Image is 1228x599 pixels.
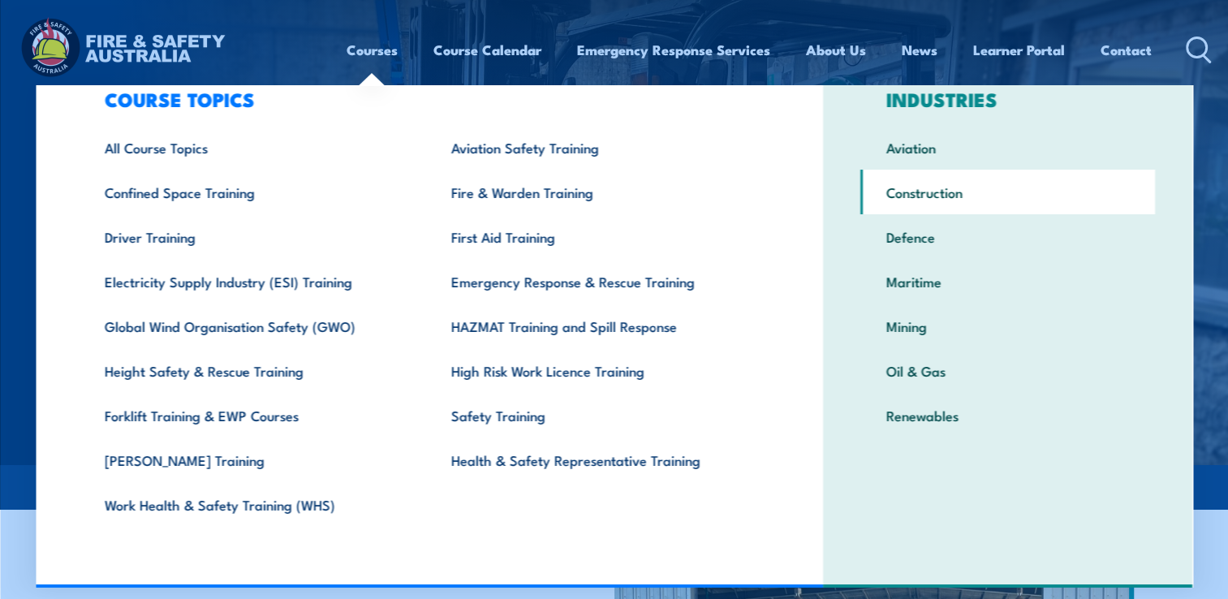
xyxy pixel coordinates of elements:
a: All Course Topics [79,125,425,170]
a: Emergency Response Services [577,28,770,71]
a: High Risk Work Licence Training [425,348,772,393]
a: Aviation Safety Training [425,125,772,170]
a: Oil & Gas [860,348,1155,393]
a: News [902,28,937,71]
a: Maritime [860,259,1155,304]
a: [PERSON_NAME] Training [79,437,425,482]
a: First Aid Training [425,214,772,259]
a: Electricity Supply Industry (ESI) Training [79,259,425,304]
a: Learner Portal [973,28,1065,71]
a: Work Health & Safety Training (WHS) [79,482,425,527]
a: Forklift Training & EWP Courses [79,393,425,437]
a: HAZMAT Training and Spill Response [425,304,772,348]
a: Mining [860,304,1155,348]
a: Renewables [860,393,1155,437]
a: About Us [806,28,866,71]
a: Height Safety & Rescue Training [79,348,425,393]
a: Emergency Response & Rescue Training [425,259,772,304]
a: Courses [347,28,398,71]
a: Global Wind Organisation Safety (GWO) [79,304,425,348]
a: Course Calendar [433,28,541,71]
a: Confined Space Training [79,170,425,214]
a: Defence [860,214,1155,259]
a: Contact [1101,28,1152,71]
a: Aviation [860,125,1155,170]
a: Fire & Warden Training [425,170,772,214]
h3: INDUSTRIES [860,88,1155,110]
a: Health & Safety Representative Training [425,437,772,482]
a: Construction [860,170,1155,214]
h3: COURSE TOPICS [79,88,772,110]
a: Driver Training [79,214,425,259]
a: Safety Training [425,393,772,437]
